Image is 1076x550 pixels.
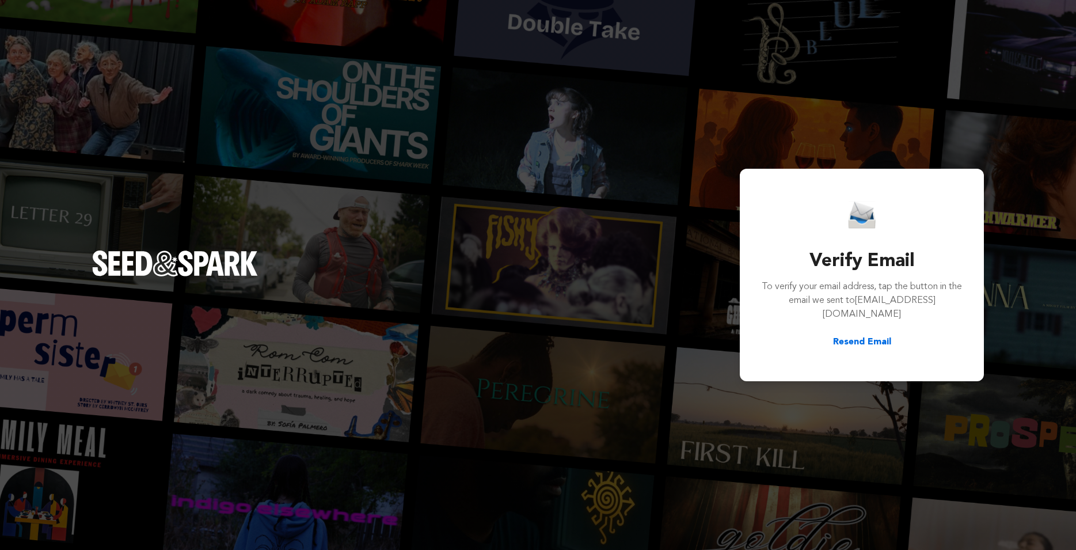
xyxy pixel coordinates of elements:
[761,280,963,321] p: To verify your email address, tap the button in the email we sent to
[92,251,258,299] a: Seed&Spark Homepage
[823,296,936,319] span: [EMAIL_ADDRESS][DOMAIN_NAME]
[761,248,963,275] h3: Verify Email
[833,335,891,349] button: Resend Email
[92,251,258,276] img: Seed&Spark Logo
[848,201,876,229] img: Seed&Spark Email Icon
